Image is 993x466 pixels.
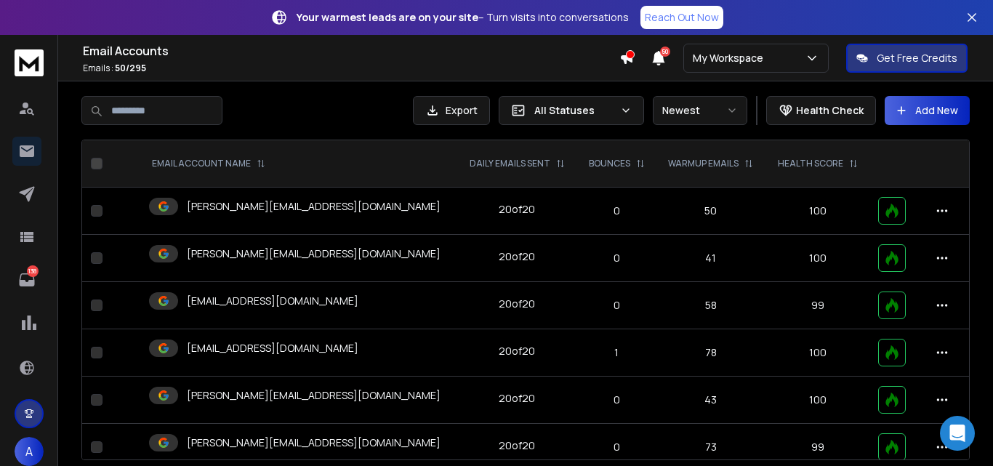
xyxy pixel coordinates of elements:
[27,265,39,277] p: 138
[765,282,869,329] td: 99
[15,437,44,466] button: A
[187,341,358,355] p: [EMAIL_ADDRESS][DOMAIN_NAME]
[585,204,648,218] p: 0
[499,249,535,264] div: 20 of 20
[656,282,765,329] td: 58
[187,388,441,403] p: [PERSON_NAME][EMAIL_ADDRESS][DOMAIN_NAME]
[83,63,619,74] p: Emails :
[470,158,550,169] p: DAILY EMAILS SENT
[499,202,535,217] div: 20 of 20
[653,96,747,125] button: Newest
[765,188,869,235] td: 100
[656,329,765,377] td: 78
[499,297,535,311] div: 20 of 20
[297,10,629,25] p: – Turn visits into conversations
[656,377,765,424] td: 43
[877,51,957,65] p: Get Free Credits
[187,435,441,450] p: [PERSON_NAME][EMAIL_ADDRESS][DOMAIN_NAME]
[12,265,41,294] a: 138
[413,96,490,125] button: Export
[187,199,441,214] p: [PERSON_NAME][EMAIL_ADDRESS][DOMAIN_NAME]
[115,62,146,74] span: 50 / 295
[640,6,723,29] a: Reach Out Now
[940,416,975,451] div: Open Intercom Messenger
[846,44,968,73] button: Get Free Credits
[585,440,648,454] p: 0
[585,393,648,407] p: 0
[656,235,765,282] td: 41
[499,438,535,453] div: 20 of 20
[187,246,441,261] p: [PERSON_NAME][EMAIL_ADDRESS][DOMAIN_NAME]
[765,377,869,424] td: 100
[83,42,619,60] h1: Email Accounts
[656,188,765,235] td: 50
[885,96,970,125] button: Add New
[765,329,869,377] td: 100
[585,298,648,313] p: 0
[693,51,769,65] p: My Workspace
[778,158,843,169] p: HEALTH SCORE
[152,158,265,169] div: EMAIL ACCOUNT NAME
[499,344,535,358] div: 20 of 20
[187,294,358,308] p: [EMAIL_ADDRESS][DOMAIN_NAME]
[534,103,614,118] p: All Statuses
[796,103,864,118] p: Health Check
[585,251,648,265] p: 0
[660,47,670,57] span: 50
[589,158,630,169] p: BOUNCES
[499,391,535,406] div: 20 of 20
[585,345,648,360] p: 1
[765,235,869,282] td: 100
[766,96,876,125] button: Health Check
[15,49,44,76] img: logo
[297,10,478,24] strong: Your warmest leads are on your site
[645,10,719,25] p: Reach Out Now
[668,158,739,169] p: WARMUP EMAILS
